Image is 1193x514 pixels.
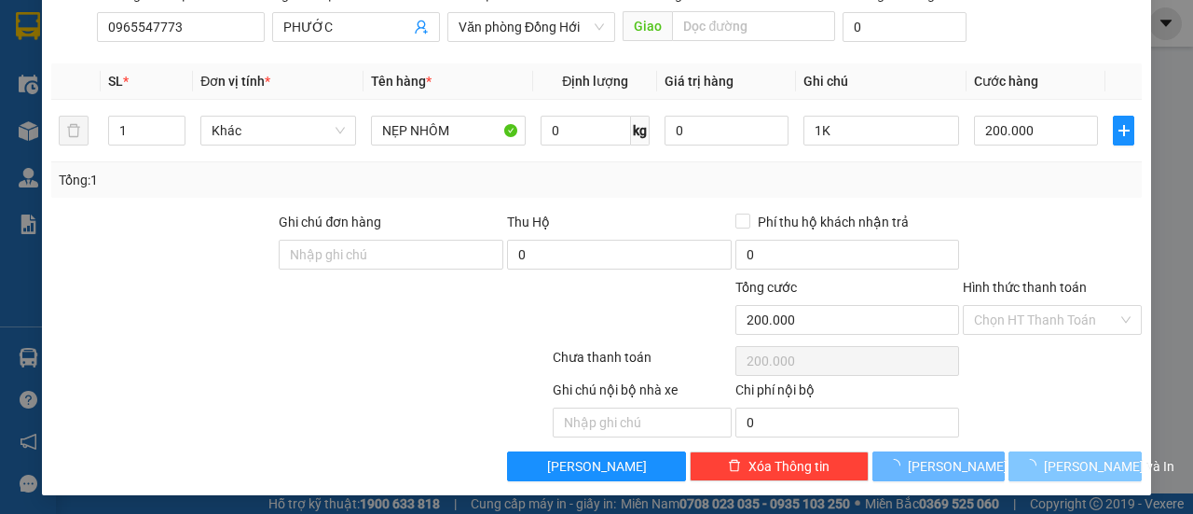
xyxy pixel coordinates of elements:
[371,116,527,146] input: VD: Bàn, Ghế
[1023,459,1044,472] span: loading
[371,74,432,89] span: Tên hàng
[1114,123,1133,138] span: plus
[887,459,908,472] span: loading
[562,74,628,89] span: Định lượng
[459,13,604,41] span: Văn phòng Đồng Hới
[279,215,381,229] label: Ghi chú đơn hàng
[796,63,967,100] th: Ghi chú
[735,380,960,408] div: Chi phí nội bộ
[908,456,1008,477] span: [PERSON_NAME]
[623,11,672,41] span: Giao
[1044,456,1174,477] span: [PERSON_NAME] và In
[1113,116,1134,146] button: plus
[98,108,450,226] h2: VP Nhận: VP [PERSON_NAME]
[690,451,869,481] button: deleteXóa Thông tin
[748,456,830,477] span: Xóa Thông tin
[872,451,1006,481] button: [PERSON_NAME]
[59,116,89,146] button: delete
[735,280,797,295] span: Tổng cước
[59,170,462,190] div: Tổng: 1
[974,74,1038,89] span: Cước hàng
[414,20,429,35] span: user-add
[553,380,732,408] div: Ghi chú nội bộ nhà xe
[553,408,732,438] input: Nhập ghi chú
[507,451,686,481] button: [PERSON_NAME]
[279,240,503,270] input: Ghi chú đơn hàng
[113,44,314,75] b: [PERSON_NAME]
[551,347,734,380] div: Chưa thanh toán
[665,116,788,146] input: 0
[963,280,1087,295] label: Hình thức thanh toán
[200,74,270,89] span: Đơn vị tính
[212,117,345,145] span: Khác
[10,108,150,139] h2: N7QXBD4E
[672,11,834,41] input: Dọc đường
[1008,451,1142,481] button: [PERSON_NAME] và In
[631,116,650,146] span: kg
[750,212,916,232] span: Phí thu hộ khách nhận trả
[843,12,967,42] input: Cước giao hàng
[803,116,959,146] input: Ghi Chú
[547,456,647,477] span: [PERSON_NAME]
[108,74,123,89] span: SL
[728,459,741,474] span: delete
[665,74,734,89] span: Giá trị hàng
[507,215,550,229] span: Thu Hộ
